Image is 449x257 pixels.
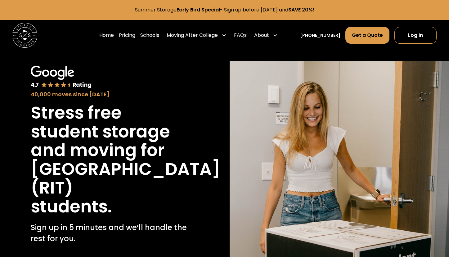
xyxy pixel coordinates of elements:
a: Summer StorageEarly Bird Special- Sign up before [DATE] andSAVE 20%! [135,6,314,13]
a: Schools [140,27,159,44]
strong: SAVE 20%! [288,6,314,13]
h1: students. [31,197,112,216]
div: Moving After College [167,32,218,39]
a: Log In [394,27,437,44]
h1: [GEOGRAPHIC_DATA] (RIT) [31,160,220,197]
a: Pricing [119,27,135,44]
a: [PHONE_NUMBER] [300,32,340,39]
strong: Early Bird Special [177,6,220,13]
img: Storage Scholars main logo [12,23,37,48]
div: Moving After College [164,27,229,44]
h1: Stress free student storage and moving for [31,103,189,160]
div: About [254,32,269,39]
a: FAQs [234,27,247,44]
a: Home [99,27,114,44]
div: About [252,27,280,44]
div: 40,000 moves since [DATE] [31,90,189,98]
a: Get a Quote [345,27,389,44]
p: Sign up in 5 minutes and we’ll handle the rest for you. [31,222,189,244]
img: Google 4.7 star rating [31,66,92,89]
